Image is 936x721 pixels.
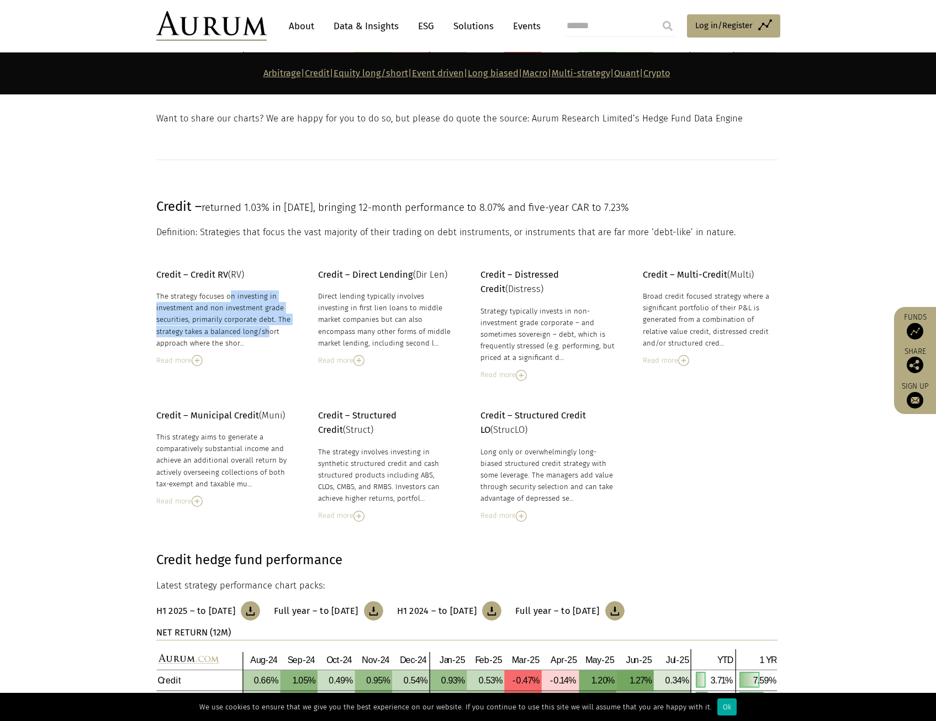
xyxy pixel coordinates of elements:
img: Download Article [605,601,625,621]
span: debt-like [654,227,691,237]
strong: Credit – Direct Lending [318,269,413,280]
img: Read More [192,355,203,366]
a: Solutions [448,16,499,36]
p: Latest strategy performance chart packs: [156,579,778,593]
img: Read More [516,511,527,522]
a: Equity long/short [334,68,408,78]
a: Long biased [468,68,519,78]
a: Funds [900,312,930,340]
strong: Credit – Multi-Credit [643,269,727,280]
strong: Credit – Municipal Credit [156,410,259,421]
div: Ok [717,698,737,715]
img: Read More [678,355,689,366]
a: Credit [305,68,330,78]
p: (StrucLO) [480,409,615,438]
h3: Full year – to [DATE] [274,606,358,617]
strong: NET RETURN (12M) [156,627,231,638]
img: Access Funds [907,323,923,340]
div: Read more [480,369,615,381]
div: The strategy involves investing in synthetic structured credit and cash structured products inclu... [318,446,453,505]
p: Want to share our charts? We are happy for you to do so, but please do quote the source: Aurum Re... [156,112,778,126]
h3: H1 2024 – to [DATE] [397,606,477,617]
strong: Credit – Credit RV [156,269,228,280]
a: Arbitrage [263,68,301,78]
img: Share this post [907,357,923,373]
a: Multi-strategy [552,68,610,78]
p: Definition: Strategies that focus the vast majority of their trading on debt instruments, or inst... [156,225,778,240]
strong: Credit – Structured Credit LO [480,410,586,435]
span: Log in/Register [695,19,753,32]
div: Read more [643,354,778,367]
a: Data & Insights [328,16,404,36]
a: Events [507,16,541,36]
a: Log in/Register [687,14,780,38]
p: (RV) [156,268,291,282]
div: Read more [156,495,291,507]
a: H1 2025 – to [DATE] [156,601,261,621]
img: Read More [516,370,527,381]
img: Download Article [364,601,383,621]
a: Quant [614,68,639,78]
a: Event driven [412,68,464,78]
div: Share [900,348,930,373]
div: Long only or overwhelmingly long-biased structured credit strategy with some leverage. The manage... [480,446,615,505]
h3: Full year – to [DATE] [515,606,599,617]
a: Full year – to [DATE] [274,601,383,621]
img: Read More [353,355,364,366]
a: H1 2024 – to [DATE] [397,601,502,621]
strong: | | | | | | | | [263,68,670,78]
a: Full year – to [DATE] [515,601,624,621]
span: Credit – [156,199,202,214]
p: (Dir Len) [318,268,453,282]
a: ESG [413,16,440,36]
div: Read more [156,354,291,367]
div: Read more [318,510,453,522]
a: About [283,16,320,36]
a: Crypto [643,68,670,78]
img: Download Article [241,601,260,621]
img: Aurum [156,11,267,41]
img: Download Article [482,601,501,621]
a: Sign up [900,381,930,409]
a: Macro [522,68,548,78]
span: returned 1.03% in [DATE], bringing 12-month performance to 8.07% and five-year CAR to 7.23% [202,202,629,214]
p: (Muni) [156,409,291,423]
h3: H1 2025 – to [DATE] [156,606,236,617]
img: Read More [192,496,203,507]
div: This strategy aims to generate a comparatively substantial income and achieve an additional overa... [156,431,291,490]
div: The strategy focuses on investing in investment and non investment grade securities, primarily co... [156,290,291,349]
div: Direct lending typically involves investing in first lien loans to middle market companies but ca... [318,290,453,349]
p: (Distress) [480,268,615,297]
strong: Credit hedge fund performance [156,552,342,568]
div: Broad credit focused strategy where a significant portfolio of their P&L is generated from a comb... [643,290,778,349]
img: Read More [353,511,364,522]
strong: Credit – Structured Credit [318,410,396,435]
input: Submit [657,15,679,37]
div: Read more [480,510,615,522]
p: (Struct) [318,409,453,438]
div: Read more [318,354,453,367]
img: Sign up to our newsletter [907,392,923,409]
strong: Credit – Distressed Credit [480,269,559,294]
div: Strategy typically invests in non-investment grade corporate – and sometimes sovereign – debt, wh... [480,305,615,364]
p: (Multi) [643,268,778,282]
